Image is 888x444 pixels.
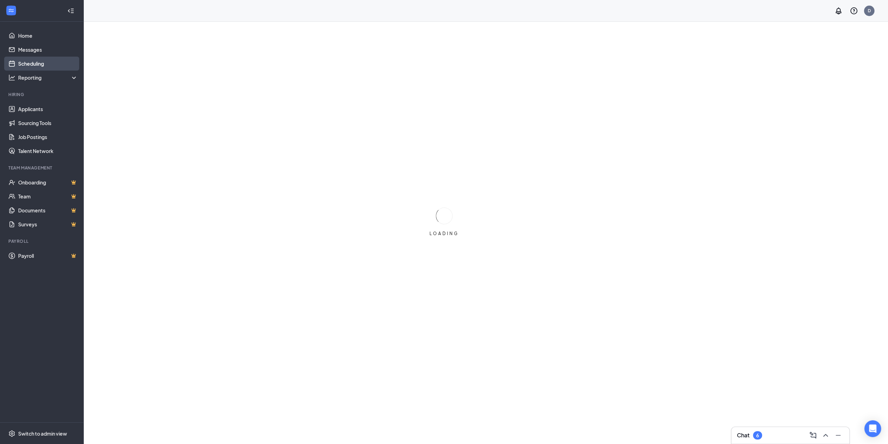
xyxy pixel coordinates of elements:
svg: ChevronUp [821,431,830,439]
a: TeamCrown [18,189,78,203]
div: 6 [756,432,759,438]
button: ChevronUp [820,430,831,441]
a: Applicants [18,102,78,116]
div: Payroll [8,238,76,244]
a: Sourcing Tools [18,116,78,130]
svg: Notifications [834,7,843,15]
a: Job Postings [18,130,78,144]
button: Minimize [833,430,844,441]
a: Talent Network [18,144,78,158]
svg: ComposeMessage [809,431,817,439]
div: Switch to admin view [18,430,67,437]
a: Messages [18,43,78,57]
svg: Minimize [834,431,842,439]
div: D [868,8,871,14]
div: Team Management [8,165,76,171]
a: Scheduling [18,57,78,71]
div: Open Intercom Messenger [864,420,881,437]
a: PayrollCrown [18,249,78,263]
button: ComposeMessage [807,430,819,441]
svg: Analysis [8,74,15,81]
div: LOADING [427,231,462,236]
a: OnboardingCrown [18,175,78,189]
h3: Chat [737,431,749,439]
svg: QuestionInfo [850,7,858,15]
svg: Collapse [67,7,74,14]
div: Hiring [8,92,76,97]
a: DocumentsCrown [18,203,78,217]
a: Home [18,29,78,43]
svg: Settings [8,430,15,437]
svg: WorkstreamLogo [8,7,15,14]
div: Reporting [18,74,78,81]
a: SurveysCrown [18,217,78,231]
